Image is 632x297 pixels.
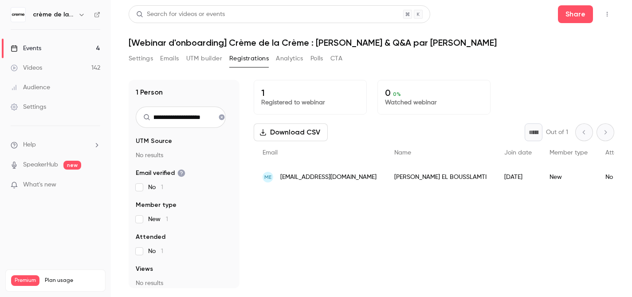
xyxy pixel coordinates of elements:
[229,51,269,66] button: Registrations
[385,98,483,107] p: Watched webinar
[330,51,342,66] button: CTA
[495,165,541,190] div: [DATE]
[504,150,532,156] span: Join date
[261,87,359,98] p: 1
[23,160,58,170] a: SpeakerHub
[186,51,222,66] button: UTM builder
[11,63,42,72] div: Videos
[11,103,46,111] div: Settings
[254,123,328,141] button: Download CSV
[136,265,153,273] span: Views
[215,110,229,124] button: Clear search
[11,8,25,22] img: crème de la crème
[550,150,588,156] span: Member type
[161,248,163,254] span: 1
[276,51,303,66] button: Analytics
[136,169,185,178] span: Email verified
[136,279,232,288] p: No results
[23,140,36,150] span: Help
[63,161,81,170] span: new
[558,5,593,23] button: Share
[148,215,168,224] span: New
[136,151,232,160] p: No results
[45,277,100,284] span: Plan usage
[136,10,225,19] div: Search for videos or events
[23,180,56,190] span: What's new
[129,51,153,66] button: Settings
[263,150,278,156] span: Email
[166,216,168,222] span: 1
[264,173,271,181] span: ME
[136,233,165,242] span: Attended
[148,247,163,256] span: No
[136,201,177,210] span: Member type
[280,173,377,182] span: [EMAIL_ADDRESS][DOMAIN_NAME]
[129,37,614,48] h1: [Webinar d'onboarding] Crème de la Crème : [PERSON_NAME] & Q&A par [PERSON_NAME]
[161,184,163,190] span: 1
[546,128,568,137] p: Out of 1
[11,140,100,150] li: help-dropdown-opener
[33,10,75,19] h6: crème de la crème
[393,91,401,97] span: 0 %
[11,275,39,286] span: Premium
[541,165,597,190] div: New
[11,83,50,92] div: Audience
[136,87,163,98] h1: 1 Person
[261,98,359,107] p: Registered to webinar
[11,44,41,53] div: Events
[136,137,172,146] span: UTM Source
[148,183,163,192] span: No
[385,165,495,190] div: [PERSON_NAME] EL BOUSSLAMTI
[385,87,483,98] p: 0
[394,150,411,156] span: Name
[310,51,323,66] button: Polls
[160,51,179,66] button: Emails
